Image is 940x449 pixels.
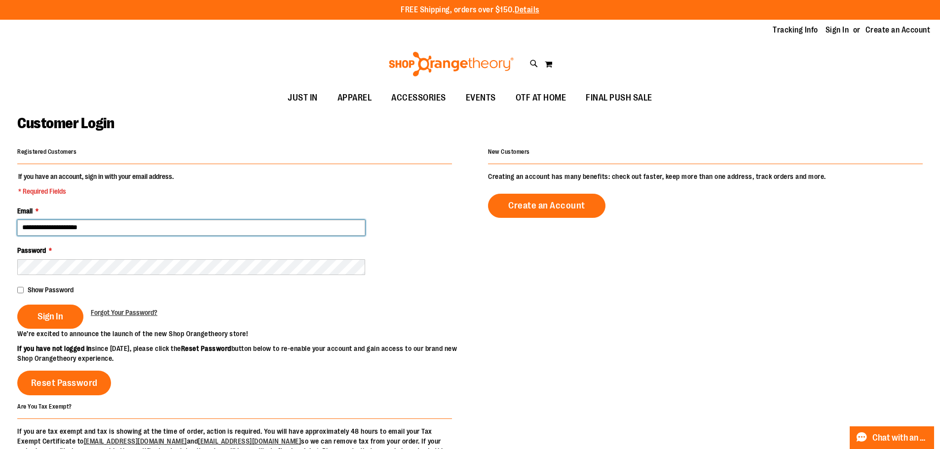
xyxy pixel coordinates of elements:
[17,115,114,132] span: Customer Login
[17,148,76,155] strong: Registered Customers
[17,403,72,410] strong: Are You Tax Exempt?
[338,87,372,109] span: APPAREL
[288,87,318,109] span: JUST IN
[17,329,470,339] p: We’re excited to announce the launch of the new Shop Orangetheory store!
[91,309,157,316] span: Forgot Your Password?
[181,345,231,352] strong: Reset Password
[28,286,74,294] span: Show Password
[198,437,301,445] a: [EMAIL_ADDRESS][DOMAIN_NAME]
[850,426,935,449] button: Chat with an Expert
[515,5,539,14] a: Details
[508,200,585,211] span: Create an Account
[516,87,566,109] span: OTF AT HOME
[17,172,175,196] legend: If you have an account, sign in with your email address.
[773,25,818,35] a: Tracking Info
[17,345,92,352] strong: If you have not logged in
[84,437,187,445] a: [EMAIL_ADDRESS][DOMAIN_NAME]
[586,87,652,109] span: FINAL PUSH SALE
[826,25,849,35] a: Sign In
[31,378,98,388] span: Reset Password
[872,433,928,443] span: Chat with an Expert
[17,371,111,395] a: Reset Password
[488,172,923,181] p: Creating an account has many benefits: check out faster, keep more than one address, track orders...
[17,305,83,329] button: Sign In
[466,87,496,109] span: EVENTS
[391,87,446,109] span: ACCESSORIES
[17,344,470,363] p: since [DATE], please click the button below to re-enable your account and gain access to our bran...
[91,308,157,317] a: Forgot Your Password?
[38,311,63,322] span: Sign In
[865,25,931,35] a: Create an Account
[17,207,33,215] span: Email
[488,148,530,155] strong: New Customers
[401,4,539,16] p: FREE Shipping, orders over $150.
[18,186,174,196] span: * Required Fields
[387,52,515,76] img: Shop Orangetheory
[17,246,46,254] span: Password
[488,194,605,218] a: Create an Account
